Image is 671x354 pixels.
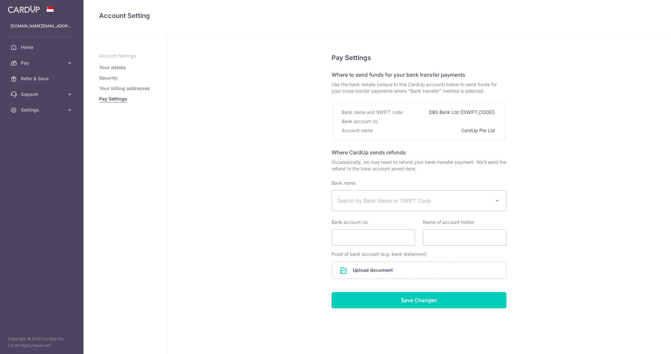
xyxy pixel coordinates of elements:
p: [DOMAIN_NAME][EMAIL_ADDRESS][PERSON_NAME][PERSON_NAME][DOMAIN_NAME] [10,23,73,29]
a: Security [99,75,118,81]
div: DBS Bank Ltd ([SWIFT_CODE]) [429,108,496,117]
span: Pay [21,60,64,66]
label: Proof of bank account (e.g. bank statement) [332,251,427,257]
iframe: Opens a widget where you can find more information [629,334,664,351]
label: Bank account no. [332,219,369,225]
img: CardUp [8,5,40,13]
span: Where to send funds for your bank transfer payments [332,71,465,78]
div: Bank account no. [342,117,380,126]
a: Pay Settings [99,96,127,102]
span: Where CardUp sends refunds [332,149,406,156]
input: Save Changes [332,292,506,308]
span: Settings [21,107,64,113]
div: CardUp Pte Ltd [461,126,496,135]
a: Your details [99,64,126,71]
span: Support [21,91,64,98]
label: Bank name [332,180,355,186]
span: Occassionally, we may need to refund your bank transfer payment. We’ll send the refund to the ban... [332,159,506,172]
span: translation missing: en.refund_bank_accounts.show.title.account_setting [99,12,150,20]
a: Your billing addresses [99,85,150,92]
p: Account Settings [99,53,151,59]
span: Refer & Save [21,75,64,82]
h5: Pay Settings [332,53,506,63]
label: Name of account holder [423,219,474,225]
div: Upload document [332,261,506,279]
span: Use the bank details (unique to this CardUp account) below to send funds for your cross-border pa... [332,81,506,94]
div: Account name [342,126,374,135]
span: Search by Bank Name or SWIFT Code [337,197,490,205]
span: Home [21,44,64,51]
div: Bank name and SWIFT code [342,108,404,117]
